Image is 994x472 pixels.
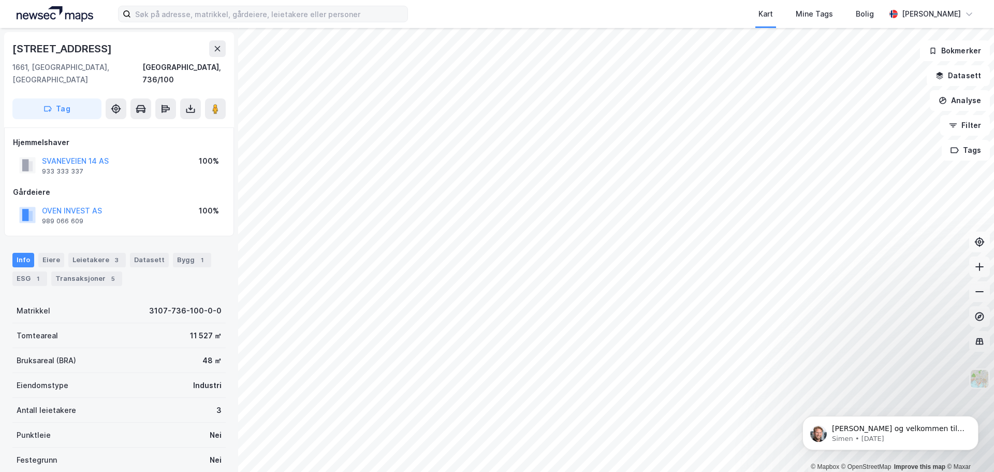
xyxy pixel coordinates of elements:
[202,354,222,367] div: 48 ㎡
[33,274,43,284] div: 1
[17,379,68,392] div: Eiendomstype
[12,253,34,267] div: Info
[12,271,47,286] div: ESG
[796,8,833,20] div: Mine Tags
[17,404,76,417] div: Antall leietakere
[197,255,207,265] div: 1
[42,167,83,176] div: 933 333 337
[190,330,222,342] div: 11 527 ㎡
[758,8,773,20] div: Kart
[787,394,994,467] iframe: Intercom notifications message
[13,136,225,149] div: Hjemmelshaver
[131,6,407,22] input: Søk på adresse, matrikkel, gårdeiere, leietakere eller personer
[38,253,64,267] div: Eiere
[12,61,142,86] div: 1661, [GEOGRAPHIC_DATA], [GEOGRAPHIC_DATA]
[13,186,225,198] div: Gårdeiere
[130,253,169,267] div: Datasett
[173,253,211,267] div: Bygg
[111,255,122,265] div: 3
[940,115,990,136] button: Filter
[17,305,50,317] div: Matrikkel
[17,6,93,22] img: logo.a4113a55bc3d86da70a041830d287a7e.svg
[17,454,57,466] div: Festegrunn
[210,429,222,441] div: Nei
[193,379,222,392] div: Industri
[970,369,989,389] img: Z
[42,217,83,225] div: 989 066 609
[17,354,76,367] div: Bruksareal (BRA)
[199,155,219,167] div: 100%
[12,40,114,57] div: [STREET_ADDRESS]
[149,305,222,317] div: 3107-736-100-0-0
[108,274,118,284] div: 5
[142,61,226,86] div: [GEOGRAPHIC_DATA], 736/100
[811,463,839,470] a: Mapbox
[894,463,945,470] a: Improve this map
[12,98,101,119] button: Tag
[51,271,122,286] div: Transaksjoner
[199,205,219,217] div: 100%
[930,90,990,111] button: Analyse
[216,404,222,417] div: 3
[17,429,51,441] div: Punktleie
[841,463,891,470] a: OpenStreetMap
[942,140,990,161] button: Tags
[920,40,990,61] button: Bokmerker
[68,253,126,267] div: Leietakere
[902,8,961,20] div: [PERSON_NAME]
[17,330,58,342] div: Tomteareal
[927,65,990,86] button: Datasett
[210,454,222,466] div: Nei
[856,8,874,20] div: Bolig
